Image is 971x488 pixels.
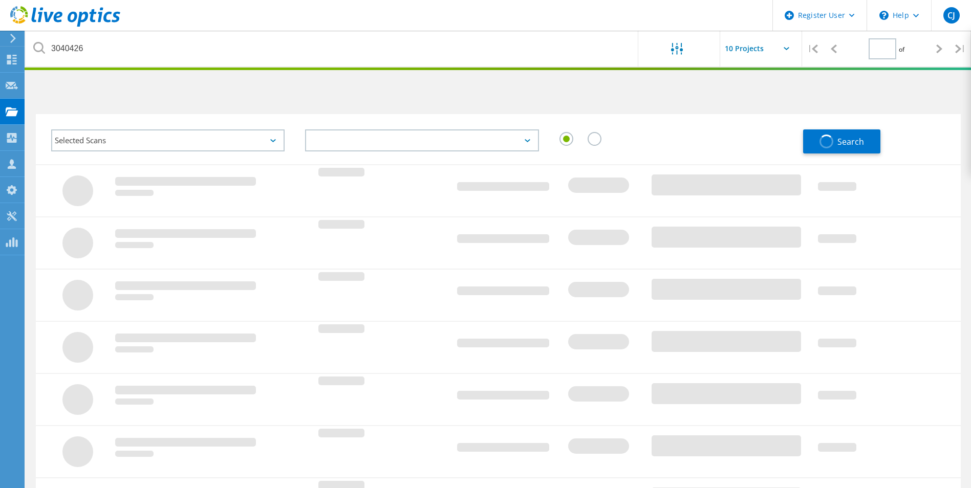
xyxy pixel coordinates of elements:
[803,129,880,153] button: Search
[950,31,971,67] div: |
[802,31,823,67] div: |
[26,31,639,66] input: undefined
[837,136,864,147] span: Search
[879,11,889,20] svg: \n
[10,21,120,29] a: Live Optics Dashboard
[899,45,904,54] span: of
[947,11,955,19] span: CJ
[51,129,285,151] div: Selected Scans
